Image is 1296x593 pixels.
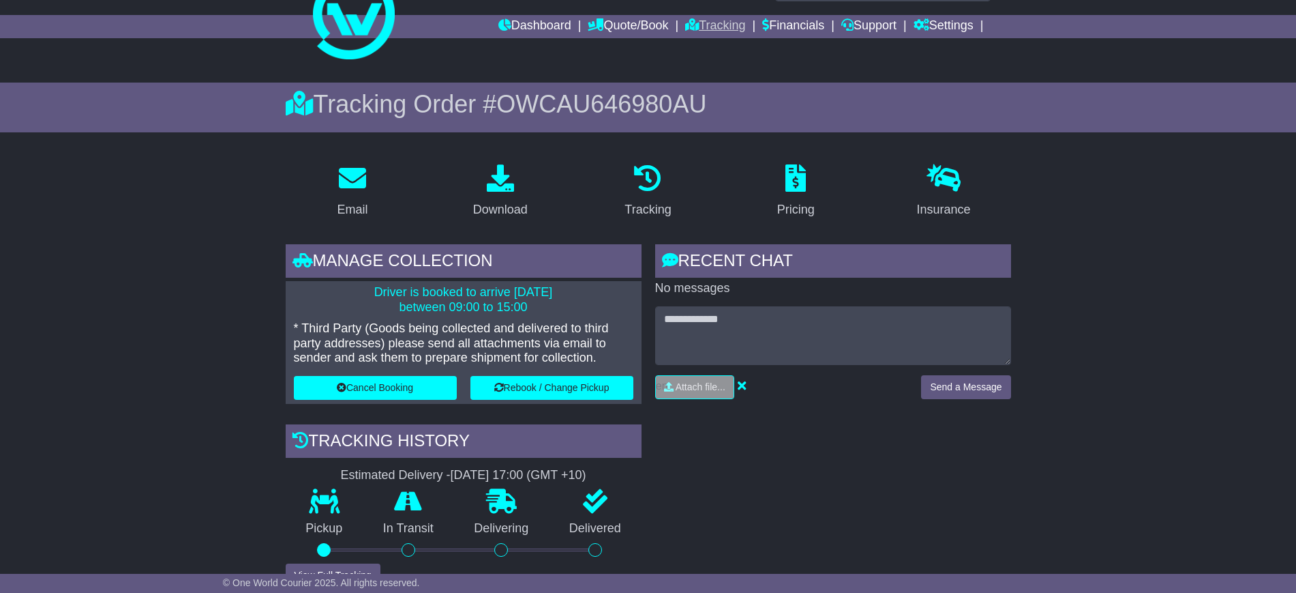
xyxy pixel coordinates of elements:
span: © One World Courier 2025. All rights reserved. [223,577,420,588]
p: In Transit [363,521,454,536]
div: RECENT CHAT [655,244,1011,281]
a: Download [464,160,537,224]
div: Tracking [624,201,671,219]
p: Driver is booked to arrive [DATE] between 09:00 to 15:00 [294,285,633,315]
button: View Full Tracking [286,564,380,588]
a: Financials [762,15,824,38]
a: Quote/Book [588,15,668,38]
p: Pickup [286,521,363,536]
a: Tracking [685,15,745,38]
p: * Third Party (Goods being collected and delivered to third party addresses) please send all atta... [294,321,633,366]
div: Insurance [917,201,971,219]
a: Insurance [908,160,980,224]
a: Email [328,160,376,224]
div: Tracking history [286,424,642,461]
button: Rebook / Change Pickup [470,376,633,400]
a: Tracking [616,160,680,224]
div: Email [337,201,367,219]
div: [DATE] 17:00 (GMT +10) [451,468,586,483]
a: Settings [914,15,974,38]
p: Delivering [454,521,549,536]
a: Support [841,15,896,38]
a: Dashboard [498,15,571,38]
button: Cancel Booking [294,376,457,400]
span: OWCAU646980AU [496,90,706,118]
div: Pricing [777,201,815,219]
div: Estimated Delivery - [286,468,642,483]
a: Pricing [768,160,824,224]
div: Manage collection [286,244,642,281]
div: Tracking Order # [286,89,1011,119]
div: Download [473,201,528,219]
p: Delivered [549,521,642,536]
p: No messages [655,281,1011,296]
button: Send a Message [921,375,1010,399]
